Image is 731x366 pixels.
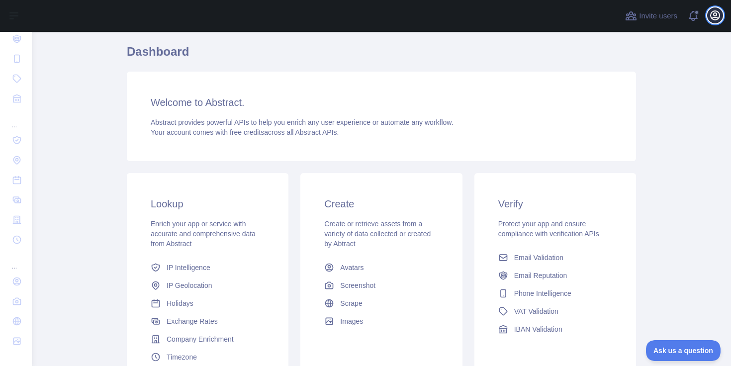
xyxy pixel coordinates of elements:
h3: Lookup [151,197,265,211]
span: Abstract provides powerful APIs to help you enrich any user experience or automate any workflow. [151,118,454,126]
span: Holidays [167,298,193,308]
span: Avatars [340,263,364,273]
span: Invite users [639,10,677,22]
span: Protect your app and ensure compliance with verification APIs [498,220,599,238]
button: Invite users [623,8,679,24]
a: Phone Intelligence [494,284,616,302]
a: Holidays [147,294,269,312]
h1: Dashboard [127,44,636,68]
div: ... [8,251,24,271]
iframe: Toggle Customer Support [646,340,721,361]
a: Screenshot [320,276,442,294]
a: IP Intelligence [147,259,269,276]
a: Images [320,312,442,330]
span: IP Intelligence [167,263,210,273]
span: Exchange Rates [167,316,218,326]
a: Email Validation [494,249,616,267]
a: Scrape [320,294,442,312]
a: IP Geolocation [147,276,269,294]
a: IBAN Validation [494,320,616,338]
span: Email Validation [514,253,563,263]
span: Company Enrichment [167,334,234,344]
span: Email Reputation [514,271,567,280]
h3: Verify [498,197,612,211]
h3: Create [324,197,438,211]
a: Company Enrichment [147,330,269,348]
span: VAT Validation [514,306,558,316]
span: Enrich your app or service with accurate and comprehensive data from Abstract [151,220,256,248]
div: ... [8,109,24,129]
span: IP Geolocation [167,280,212,290]
a: Exchange Rates [147,312,269,330]
h3: Welcome to Abstract. [151,95,612,109]
a: Email Reputation [494,267,616,284]
a: VAT Validation [494,302,616,320]
span: Screenshot [340,280,375,290]
span: free credits [230,128,264,136]
span: IBAN Validation [514,324,562,334]
span: Images [340,316,363,326]
span: Your account comes with across all Abstract APIs. [151,128,339,136]
span: Create or retrieve assets from a variety of data collected or created by Abtract [324,220,431,248]
a: Avatars [320,259,442,276]
span: Scrape [340,298,362,308]
span: Timezone [167,352,197,362]
span: Phone Intelligence [514,288,571,298]
a: Timezone [147,348,269,366]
